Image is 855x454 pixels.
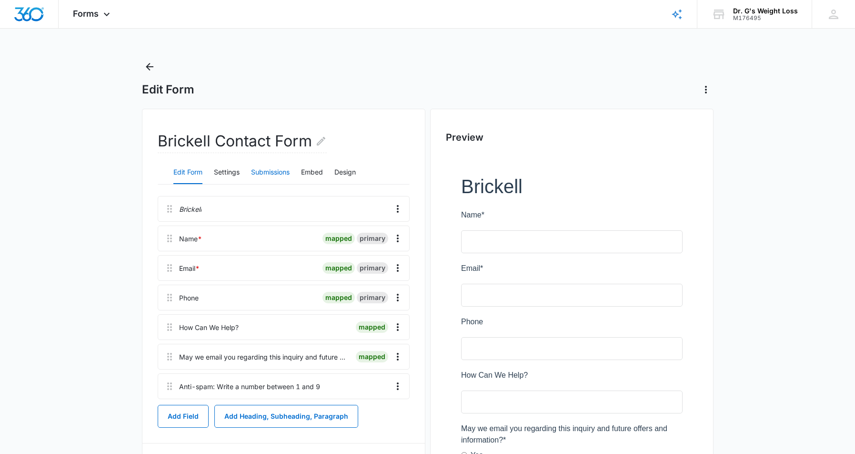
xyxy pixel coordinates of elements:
p: Brickell [179,204,201,214]
div: Name [179,234,202,244]
label: Yes [10,275,22,286]
div: mapped [322,292,355,303]
button: Overflow Menu [390,260,405,276]
div: May we email you regarding this inquiry and future offers and information? [179,352,348,362]
h1: Edit Form [142,83,194,97]
button: Overflow Menu [390,290,405,305]
div: primary [357,292,388,303]
button: Submissions [251,161,290,184]
button: Embed [301,161,323,184]
button: Overflow Menu [390,320,405,335]
div: primary [357,262,388,274]
button: Add Heading, Subheading, Paragraph [214,405,358,428]
div: account id [733,15,798,21]
button: Overflow Menu [390,201,405,217]
button: Add Field [158,405,209,428]
button: Edit Form Name [315,130,327,153]
iframe: reCAPTCHA [188,352,310,381]
button: Settings [214,161,240,184]
div: Anti-spam: Write a number between 1 and 9 [179,382,320,392]
div: primary [357,233,388,244]
div: mapped [322,262,355,274]
div: mapped [356,321,388,333]
span: Forms [73,9,99,19]
button: Overflow Menu [390,349,405,364]
div: Email [179,263,200,273]
button: Back [142,59,157,74]
button: Actions [698,82,714,97]
label: No [10,290,19,301]
button: Edit Form [173,161,202,184]
div: Phone [179,293,199,303]
span: Submit [6,362,30,371]
div: mapped [322,233,355,244]
div: account name [733,7,798,15]
div: How Can We Help? [179,322,239,332]
button: Overflow Menu [390,231,405,246]
h2: Preview [446,130,698,144]
button: Design [334,161,356,184]
button: Overflow Menu [390,379,405,394]
div: mapped [356,351,388,362]
h2: Brickell Contact Form [158,130,327,153]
